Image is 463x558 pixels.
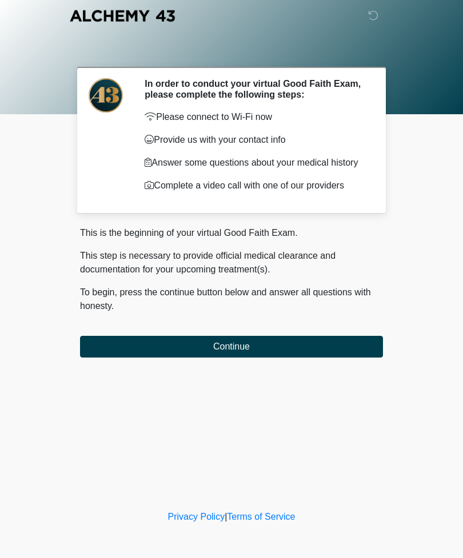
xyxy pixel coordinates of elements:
a: Terms of Service [227,512,295,521]
h2: In order to conduct your virtual Good Faith Exam, please complete the following steps: [145,78,366,100]
img: Agent Avatar [89,78,123,113]
p: Please connect to Wi-Fi now [145,110,366,124]
p: To begin, press the continue button below and answer all questions with honesty. [80,286,383,313]
p: Provide us with your contact info [145,133,366,147]
p: This step is necessary to provide official medical clearance and documentation for your upcoming ... [80,249,383,276]
p: This is the beginning of your virtual Good Faith Exam. [80,226,383,240]
a: Privacy Policy [168,512,225,521]
button: Continue [80,336,383,358]
h1: ‎ ‎ ‎ ‎ [71,41,392,62]
p: Complete a video call with one of our providers [145,179,366,192]
img: Alchemy 43 Logo [69,9,176,23]
p: Answer some questions about your medical history [145,156,366,170]
a: | [225,512,227,521]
